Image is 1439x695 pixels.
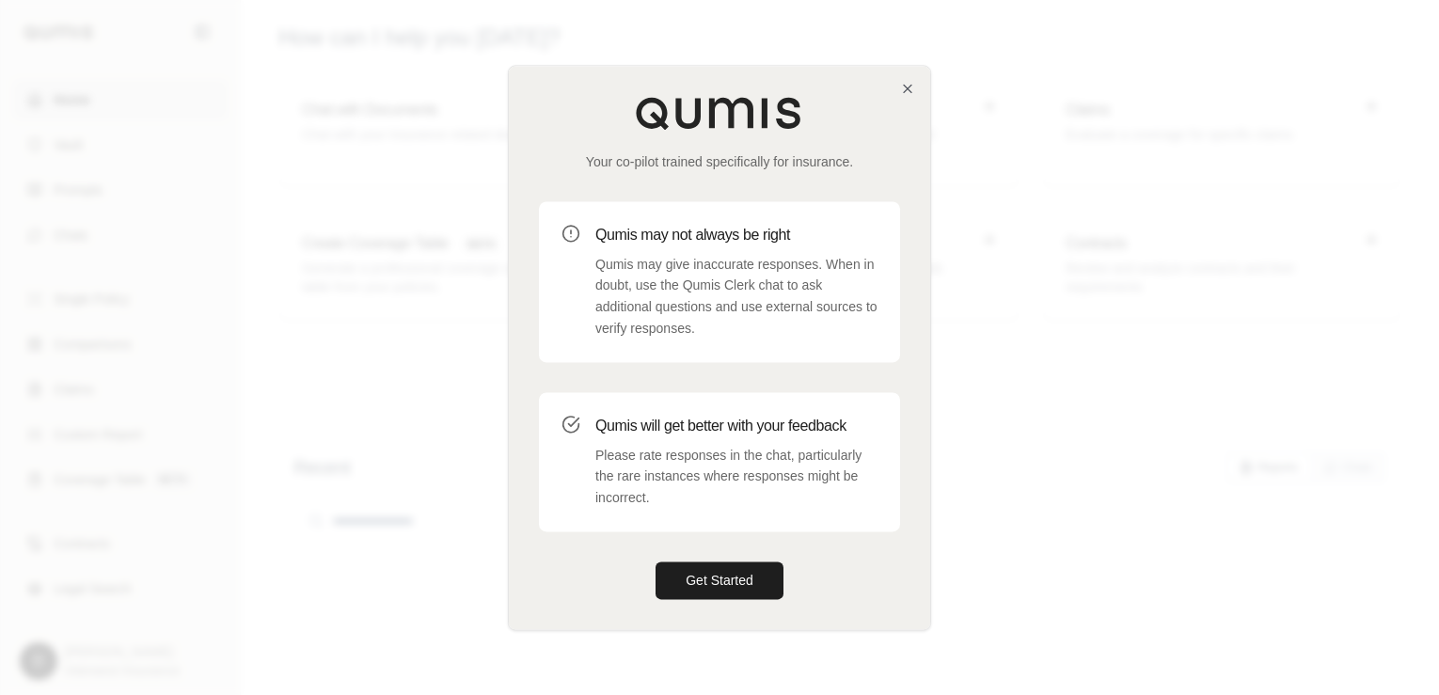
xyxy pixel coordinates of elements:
h3: Qumis will get better with your feedback [595,415,878,437]
p: Your co-pilot trained specifically for insurance. [539,152,900,171]
button: Get Started [656,561,783,599]
p: Qumis may give inaccurate responses. When in doubt, use the Qumis Clerk chat to ask additional qu... [595,254,878,340]
p: Please rate responses in the chat, particularly the rare instances where responses might be incor... [595,445,878,509]
h3: Qumis may not always be right [595,224,878,246]
img: Qumis Logo [635,96,804,130]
